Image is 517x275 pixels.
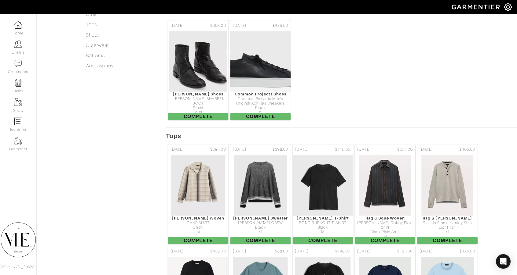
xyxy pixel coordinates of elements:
[168,226,229,230] div: Chalk
[166,133,517,140] h5: Tops
[417,221,478,226] div: Classic Flame Henley Shirt
[170,23,184,29] span: [DATE]
[417,230,478,235] div: M
[295,147,309,153] span: [DATE]
[86,63,114,69] a: Accessories
[14,40,22,48] img: clients-icon-6bae9207a08558b7cb47a8932f037763ab4055f8c8b6bfacd5dc20c3e0201464.png
[230,111,291,116] div: 9
[14,60,22,67] img: comment-icon-a0a6a9ef722e966f86d9cbdc48e553b5cf19dbc54f86b18d962a5391bc8f6eb6.png
[167,20,229,121] a: [DATE] $698.00 [PERSON_NAME] Shoes [PERSON_NAME] SHARPEI BOOT Black 40 EU Complete
[211,23,226,29] span: $698.00
[233,23,246,29] span: [DATE]
[230,226,291,230] div: Black
[417,226,478,230] div: Light Tan
[420,249,433,255] span: [DATE]
[416,144,479,245] a: [DATE] $165.00 Rag & [PERSON_NAME] Classic Flame Henley Shirt Light Tan M Complete
[211,249,226,255] span: $468.00
[86,12,98,17] a: Other
[230,92,291,97] div: Common Projects Shoes
[168,106,229,111] div: Black
[86,53,105,59] a: Bottoms
[496,254,511,269] div: Open Intercom Messenger
[86,43,109,48] a: Outerwear
[86,32,100,38] a: Shoes
[398,249,413,255] span: $125.00
[417,216,478,221] div: Rag & [PERSON_NAME]
[171,155,226,216] img: qcMnkdAeoKYDP8WDWJ351EJa
[204,31,317,92] img: BNfeZyz1ezjrNo2WLmDhtfMY
[229,144,292,245] a: [DATE] $398.00 [PERSON_NAME] Sweater [PERSON_NAME] CREW Black M Complete
[292,144,354,245] a: [DATE] $118.00 [PERSON_NAME] T-Shirt BOND BURNOUT T-SHIRT Black M Complete
[230,216,291,221] div: [PERSON_NAME] Sweater
[14,79,22,87] img: reminder-icon-8004d30b9f0a5d33ae49ab947aed9ed385cf756f9e5892f1edd6e32f2345188e.png
[168,97,229,106] div: [PERSON_NAME] SHARPEI BOOT
[168,113,229,120] span: Complete
[14,137,22,145] img: garments-icon-b7da505a4dc4fd61783c78ac3ca0ef83fa9d6f193b1c9dc38574b1d14d53ca28.png
[355,221,416,230] div: [PERSON_NAME] Dobby Plaid Shirt
[233,147,246,153] span: [DATE]
[359,155,412,216] img: dRpqc6VvuweXk5t9cQdzDdgS
[355,216,416,221] div: Rag & Bone Woven
[293,221,353,226] div: BOND BURNOUT T-SHIRT
[293,226,353,230] div: Black
[211,147,226,153] span: $298.00
[14,21,22,29] img: dashboard-icon-dbcd8f5a0b271acd01030246c82b418ddd0df26cd7fceb0bd07c9910d44c42f6.png
[504,3,512,11] img: gear-icon-white-bd11855cb880d31180b6d7d6211b90ccbf57a29d726f0c71d8c61bd08dd39cc2.png
[273,23,288,29] span: $435.00
[335,249,351,255] span: $198.00
[230,221,291,226] div: [PERSON_NAME] CREW
[230,97,291,106] div: Common Projects Men’s Original Achilles Sneakers
[168,230,229,235] div: M
[460,249,475,255] span: $125.00
[14,118,22,125] img: orders-icon-0abe47150d42831381b5fb84f609e132dff9fe21cb692f30cb5eec754e2cba89.png
[230,237,291,245] span: Complete
[355,237,416,245] span: Complete
[421,155,474,216] img: CGEAiwicPDe3BbGSnBcNsUNz
[449,2,504,12] img: garmentier-logo-header-white-b43fb05a5012e4ada735d5af1a66efaba907eab6374d6393d1fbf88cb4ef424d.png
[398,147,413,153] span: $278.00
[355,235,416,240] div: M
[169,31,228,92] img: ZKPdzjxmFw1iPpRJunsLXc8x
[417,237,478,245] span: Complete
[168,221,229,226] div: DANE SHIRT
[233,249,246,255] span: [DATE]
[293,216,353,221] div: [PERSON_NAME] T-Shirt
[460,147,475,153] span: $165.00
[275,249,288,255] span: $88.00
[168,237,229,245] span: Complete
[170,147,184,153] span: [DATE]
[335,147,351,153] span: $118.00
[230,230,291,235] div: M
[358,147,371,153] span: [DATE]
[295,249,309,255] span: [DATE]
[229,20,292,121] a: [DATE] $435.00 Common Projects Shoes Common Projects Men’s Original Achilles Sneakers Black 9 Com...
[168,111,229,116] div: 40 EU
[230,106,291,111] div: Black
[355,230,416,235] div: Black Plaid Shirt
[354,144,416,245] a: [DATE] $278.00 Rag & Bone Woven [PERSON_NAME] Dobby Plaid Shirt Black Plaid Shirt M Complete
[14,98,22,106] img: garments-icon-b7da505a4dc4fd61783c78ac3ca0ef83fa9d6f193b1c9dc38574b1d14d53ca28.png
[358,249,371,255] span: [DATE]
[234,155,288,216] img: Dtfi9k8PneYNmX2G1p6yFpx5
[293,230,353,235] div: M
[230,113,291,120] span: Complete
[420,147,433,153] span: [DATE]
[167,144,229,245] a: [DATE] $298.00 [PERSON_NAME] Woven DANE SHIRT Chalk M Complete
[170,249,184,255] span: [DATE]
[293,237,353,245] span: Complete
[168,92,229,97] div: [PERSON_NAME] Shoes
[86,22,97,27] a: Tops
[168,216,229,221] div: [PERSON_NAME] Woven
[292,155,354,216] img: 5PKc5ZKibkdUsU9PgrZLT9vt
[273,147,288,153] span: $398.00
